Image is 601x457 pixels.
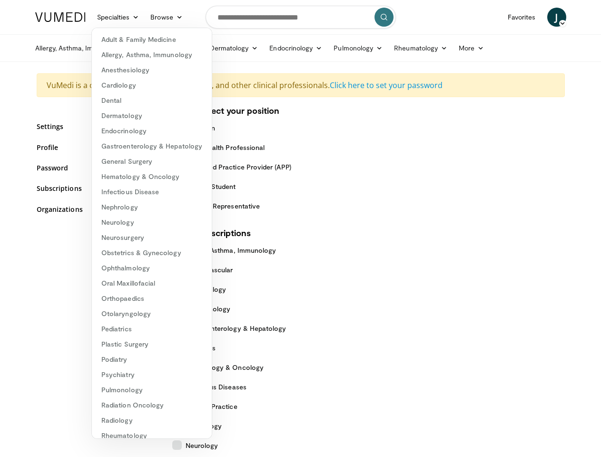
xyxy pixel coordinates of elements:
a: Password [37,163,158,173]
a: Rheumatology [92,428,212,443]
a: Orthopaedics [92,291,212,306]
a: Favorites [502,8,542,27]
a: Profile [37,142,158,152]
a: Endocrinology [264,39,328,58]
a: Pulmonology [92,382,212,397]
a: Subscriptions [37,183,158,193]
a: Endocrinology [92,123,212,139]
a: Dental [92,93,212,108]
a: Adult & Family Medicine [92,32,212,47]
div: VuMedi is a community of physicians, dentists, and other clinical professionals. [37,73,565,97]
a: Dermatology [204,39,264,58]
a: General Surgery [92,154,212,169]
a: Oral Maxillofacial [92,276,212,291]
span: Neurology [186,440,218,450]
img: VuMedi Logo [35,12,86,22]
span: Allergy, Asthma, Immunology [186,245,276,255]
div: Specialties [91,28,212,439]
a: Click here to set your password [330,80,443,90]
a: Allergy, Asthma, Immunology [30,39,138,58]
a: Rheumatology [388,39,453,58]
span: Hematology & Oncology [186,362,264,372]
a: Specialties [91,8,145,27]
a: Organizations [37,204,158,214]
a: Podiatry [92,352,212,367]
a: Cardiology [92,78,212,93]
span: Industry Representative [186,201,260,211]
a: Plastic Surgery [92,337,212,352]
a: Obstetrics & Gynecology [92,245,212,260]
input: Search topics, interventions [206,6,396,29]
a: Neurosurgery [92,230,212,245]
a: Anesthesiology [92,62,212,78]
span: Advanced Practice Provider (APP) [186,162,291,172]
a: Radiation Oncology [92,397,212,413]
a: Gastroenterology & Hepatology [92,139,212,154]
a: Ophthalmology [92,260,212,276]
a: Neurology [92,215,212,230]
a: Allergy, Asthma, Immunology [92,47,212,62]
a: Nephrology [92,199,212,215]
a: J [547,8,566,27]
a: Browse [145,8,188,27]
strong: Please select your position [172,105,279,116]
a: Pulmonology [328,39,388,58]
a: Hematology & Oncology [92,169,212,184]
a: More [453,39,490,58]
span: Infectious Diseases [186,382,246,392]
span: Allied Health Professional [186,142,265,152]
a: Settings [37,121,158,131]
a: Psychiatry [92,367,212,382]
a: Radiology [92,413,212,428]
a: Infectious Disease [92,184,212,199]
a: Dermatology [92,108,212,123]
a: Otolaryngology [92,306,212,321]
a: Pediatrics [92,321,212,337]
span: Gastroenterology & Hepatology [186,323,286,333]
